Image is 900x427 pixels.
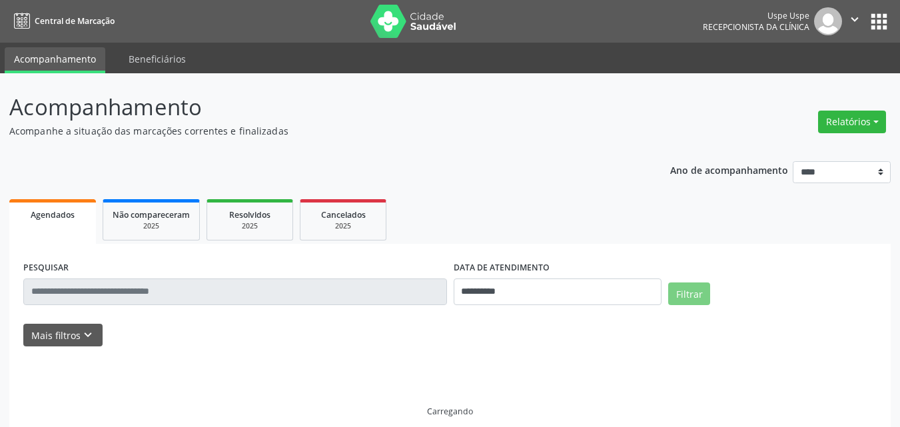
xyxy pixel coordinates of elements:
[35,15,115,27] span: Central de Marcação
[23,324,103,347] button: Mais filtroskeyboard_arrow_down
[5,47,105,73] a: Acompanhamento
[113,221,190,231] div: 2025
[9,124,626,138] p: Acompanhe a situação das marcações correntes e finalizadas
[454,258,550,278] label: DATA DE ATENDIMENTO
[703,21,809,33] span: Recepcionista da clínica
[703,10,809,21] div: Uspe Uspe
[814,7,842,35] img: img
[229,209,270,220] span: Resolvidos
[113,209,190,220] span: Não compareceram
[310,221,376,231] div: 2025
[31,209,75,220] span: Agendados
[670,161,788,178] p: Ano de acompanhamento
[867,10,891,33] button: apps
[9,91,626,124] p: Acompanhamento
[818,111,886,133] button: Relatórios
[217,221,283,231] div: 2025
[119,47,195,71] a: Beneficiários
[427,406,473,417] div: Carregando
[23,258,69,278] label: PESQUISAR
[847,12,862,27] i: 
[668,282,710,305] button: Filtrar
[81,328,95,342] i: keyboard_arrow_down
[9,10,115,32] a: Central de Marcação
[321,209,366,220] span: Cancelados
[842,7,867,35] button: 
